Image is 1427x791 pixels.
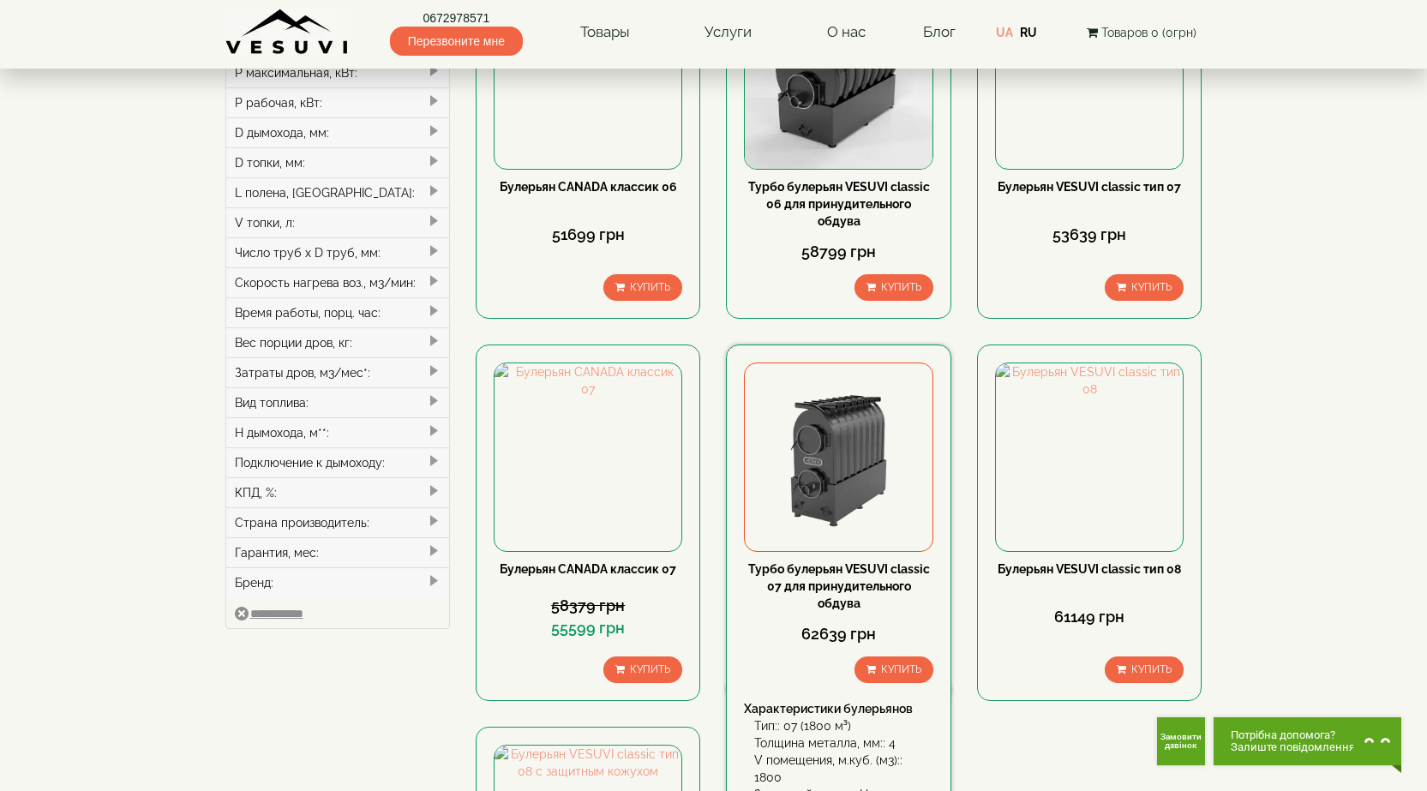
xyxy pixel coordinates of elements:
[390,27,523,56] span: Перезвоните мне
[748,562,930,610] a: Турбо булерьян VESUVI classic 07 для принудительного обдува
[226,387,450,417] div: Вид топлива:
[603,656,682,683] button: Купить
[1131,663,1172,675] span: Купить
[226,537,450,567] div: Гарантия, мес:
[687,13,769,52] a: Услуги
[226,447,450,477] div: Подключение к дымоходу:
[996,363,1183,550] img: Булерьян VESUVI classic тип 08
[995,606,1184,628] div: 61149 грн
[226,267,450,297] div: Скорость нагрева воз., м3/мин:
[226,207,450,237] div: V топки, л:
[881,281,921,293] span: Купить
[494,617,682,639] div: 55599 грн
[500,180,677,194] a: Булерьян CANADA классик 06
[563,13,647,52] a: Товары
[854,274,933,301] button: Купить
[1131,281,1172,293] span: Купить
[1082,23,1202,42] button: Товаров 0 (0грн)
[923,23,956,40] a: Блог
[1020,26,1037,39] a: RU
[495,363,681,550] img: Булерьян CANADA классик 07
[744,700,932,717] div: Характеристики булерьянов
[226,87,450,117] div: P рабочая, кВт:
[1231,741,1355,753] span: Залиште повідомлення
[1101,26,1196,39] span: Товаров 0 (0грн)
[226,117,450,147] div: D дымохода, мм:
[225,9,350,56] img: Завод VESUVI
[881,663,921,675] span: Купить
[500,562,676,576] a: Булерьян CANADA классик 07
[745,363,932,550] img: Турбо булерьян VESUVI classic 07 для принудительного обдува
[390,9,523,27] a: 0672978571
[754,717,932,734] div: Тип:: 07 (1800 м³)
[226,567,450,597] div: Бренд:
[630,281,670,293] span: Купить
[1214,717,1401,765] button: Chat button
[1105,656,1184,683] button: Купить
[744,623,932,645] div: 62639 грн
[226,417,450,447] div: H дымохода, м**:
[226,237,450,267] div: Число труб x D труб, мм:
[226,297,450,327] div: Время работы, порц. час:
[226,147,450,177] div: D топки, мм:
[226,357,450,387] div: Затраты дров, м3/мес*:
[226,57,450,87] div: P максимальная, кВт:
[494,224,682,246] div: 51699 грн
[995,224,1184,246] div: 53639 грн
[603,274,682,301] button: Купить
[1160,733,1202,750] span: Замовити дзвінок
[754,734,932,752] div: Толщина металла, мм:: 4
[998,180,1181,194] a: Булерьян VESUVI classic тип 07
[1231,729,1355,741] span: Потрібна допомога?
[226,477,450,507] div: КПД, %:
[226,177,450,207] div: L полена, [GEOGRAPHIC_DATA]:
[998,562,1181,576] a: Булерьян VESUVI classic тип 08
[630,663,670,675] span: Купить
[810,13,883,52] a: О нас
[748,180,930,228] a: Турбо булерьян VESUVI classic 06 для принудительного обдува
[226,327,450,357] div: Вес порции дров, кг:
[744,241,932,263] div: 58799 грн
[854,656,933,683] button: Купить
[1105,274,1184,301] button: Купить
[1157,717,1205,765] button: Get Call button
[754,752,932,786] div: V помещения, м.куб. (м3):: 1800
[494,595,682,617] div: 58379 грн
[226,507,450,537] div: Страна производитель:
[996,26,1013,39] a: UA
